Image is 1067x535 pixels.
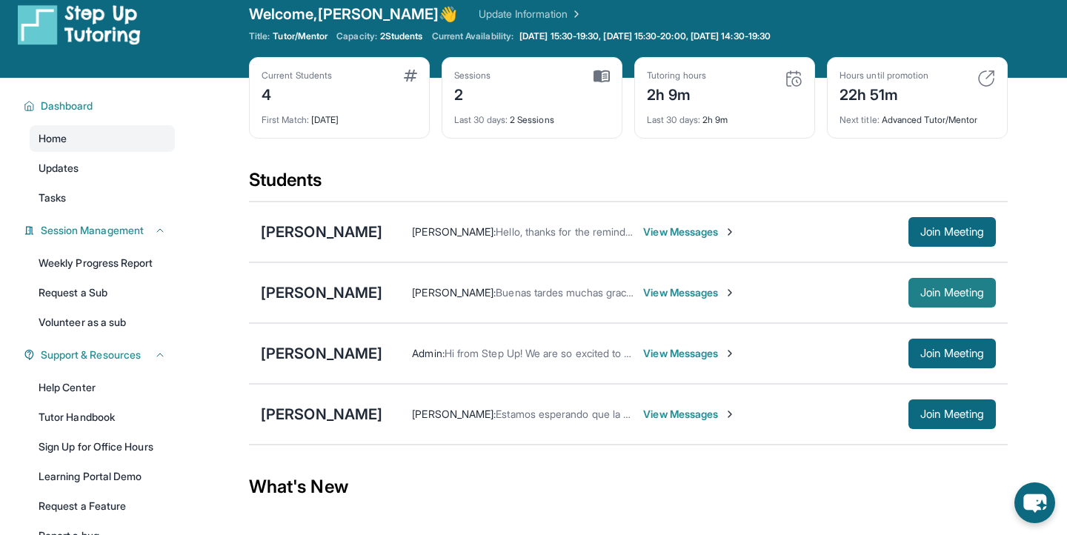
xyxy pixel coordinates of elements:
[643,346,736,361] span: View Messages
[30,155,175,182] a: Updates
[1014,482,1055,523] button: chat-button
[479,7,582,21] a: Update Information
[643,407,736,422] span: View Messages
[647,82,706,105] div: 2h 9m
[262,114,309,125] span: First Match :
[496,408,784,420] span: Estamos esperando que la escuela le provea su computadora
[920,349,984,358] span: Join Meeting
[908,399,996,429] button: Join Meeting
[412,225,496,238] span: [PERSON_NAME] :
[496,225,635,238] span: Hello, thanks for the reminder
[908,339,996,368] button: Join Meeting
[496,286,705,299] span: Buenas tardes muchas gracias por recordar!!
[30,433,175,460] a: Sign Up for Office Hours
[977,70,995,87] img: card
[643,285,736,300] span: View Messages
[724,287,736,299] img: Chevron-Right
[273,30,328,42] span: Tutor/Mentor
[568,7,582,21] img: Chevron Right
[35,99,166,113] button: Dashboard
[840,105,995,126] div: Advanced Tutor/Mentor
[30,279,175,306] a: Request a Sub
[30,250,175,276] a: Weekly Progress Report
[454,105,610,126] div: 2 Sessions
[249,454,1008,519] div: What's New
[724,348,736,359] img: Chevron-Right
[647,114,700,125] span: Last 30 days :
[840,82,928,105] div: 22h 51m
[594,70,610,83] img: card
[35,223,166,238] button: Session Management
[412,408,496,420] span: [PERSON_NAME] :
[432,30,513,42] span: Current Availability:
[249,4,458,24] span: Welcome, [PERSON_NAME] 👋
[380,30,423,42] span: 2 Students
[18,4,141,45] img: logo
[516,30,774,42] a: [DATE] 15:30-19:30, [DATE] 15:30-20:00, [DATE] 14:30-19:30
[920,410,984,419] span: Join Meeting
[262,70,332,82] div: Current Students
[30,493,175,519] a: Request a Feature
[262,82,332,105] div: 4
[908,217,996,247] button: Join Meeting
[39,131,67,146] span: Home
[336,30,377,42] span: Capacity:
[261,222,382,242] div: [PERSON_NAME]
[261,404,382,425] div: [PERSON_NAME]
[412,347,444,359] span: Admin :
[920,227,984,236] span: Join Meeting
[519,30,771,42] span: [DATE] 15:30-19:30, [DATE] 15:30-20:00, [DATE] 14:30-19:30
[647,70,706,82] div: Tutoring hours
[39,190,66,205] span: Tasks
[724,226,736,238] img: Chevron-Right
[920,288,984,297] span: Join Meeting
[35,348,166,362] button: Support & Resources
[261,343,382,364] div: [PERSON_NAME]
[30,309,175,336] a: Volunteer as a sub
[41,348,141,362] span: Support & Resources
[404,70,417,82] img: card
[30,185,175,211] a: Tasks
[262,105,417,126] div: [DATE]
[30,374,175,401] a: Help Center
[412,286,496,299] span: [PERSON_NAME] :
[30,404,175,431] a: Tutor Handbook
[249,168,1008,201] div: Students
[249,30,270,42] span: Title:
[39,161,79,176] span: Updates
[724,408,736,420] img: Chevron-Right
[30,125,175,152] a: Home
[30,463,175,490] a: Learning Portal Demo
[840,114,880,125] span: Next title :
[454,114,508,125] span: Last 30 days :
[41,223,144,238] span: Session Management
[785,70,802,87] img: card
[840,70,928,82] div: Hours until promotion
[454,70,491,82] div: Sessions
[647,105,802,126] div: 2h 9m
[41,99,93,113] span: Dashboard
[454,82,491,105] div: 2
[643,225,736,239] span: View Messages
[261,282,382,303] div: [PERSON_NAME]
[908,278,996,308] button: Join Meeting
